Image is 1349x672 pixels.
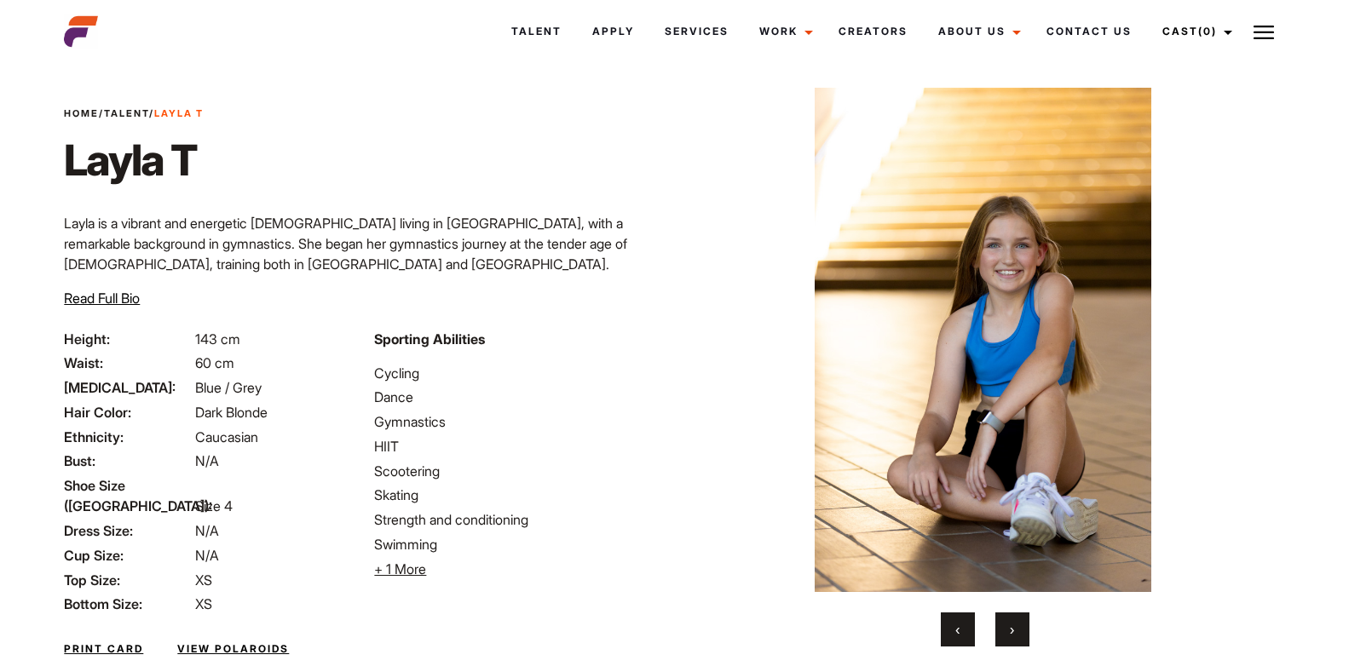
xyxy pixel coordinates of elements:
li: Strength and conditioning [374,509,664,530]
li: Skating [374,485,664,505]
li: Swimming [374,534,664,554]
a: Print Card [64,641,143,657]
span: Blue / Grey [195,379,262,396]
li: Cycling [374,363,664,383]
h1: Layla T [64,135,204,186]
span: XS [195,595,212,612]
span: N/A [195,547,219,564]
span: Dark Blonde [195,404,268,421]
img: 0B5A8771 [713,88,1252,592]
span: (0) [1198,25,1217,37]
button: Read Full Bio [64,288,140,308]
strong: Sporting Abilities [374,330,485,347]
span: Hair Color: [64,402,192,422]
a: Contact Us [1031,9,1147,55]
span: Bust: [64,451,192,471]
span: Shoe Size ([GEOGRAPHIC_DATA]): [64,475,192,516]
a: Work [744,9,823,55]
li: Gymnastics [374,411,664,432]
a: Home [64,107,99,119]
a: View Polaroids [177,641,289,657]
li: HIIT [374,436,664,457]
span: Bottom Size: [64,594,192,614]
a: Services [649,9,744,55]
a: Creators [823,9,923,55]
strong: Layla T [154,107,204,119]
p: Layla is a vibrant and energetic [DEMOGRAPHIC_DATA] living in [GEOGRAPHIC_DATA], with a remarkabl... [64,213,664,356]
li: Dance [374,387,664,407]
span: N/A [195,522,219,539]
span: Next [1010,621,1014,638]
a: About Us [923,9,1031,55]
span: Previous [955,621,960,638]
a: Apply [577,9,649,55]
span: Caucasian [195,428,258,445]
span: N/A [195,452,219,469]
img: cropped-aefm-brand-fav-22-square.png [64,14,98,49]
span: Read Full Bio [64,290,140,307]
img: Burger icon [1254,22,1274,43]
span: Ethnicity: [64,427,192,447]
span: Top Size: [64,570,192,590]
span: Waist: [64,353,192,373]
span: Cup Size: [64,545,192,566]
span: + 1 More [374,560,426,577]
a: Cast(0) [1147,9,1242,55]
span: XS [195,571,212,589]
li: Scootering [374,461,664,481]
span: 143 cm [195,330,240,347]
span: [MEDICAL_DATA]: [64,377,192,398]
span: / / [64,106,204,121]
span: 60 cm [195,354,234,371]
span: Height: [64,329,192,349]
span: Size 4 [195,497,233,514]
span: Dress Size: [64,520,192,541]
a: Talent [496,9,577,55]
a: Talent [104,107,149,119]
